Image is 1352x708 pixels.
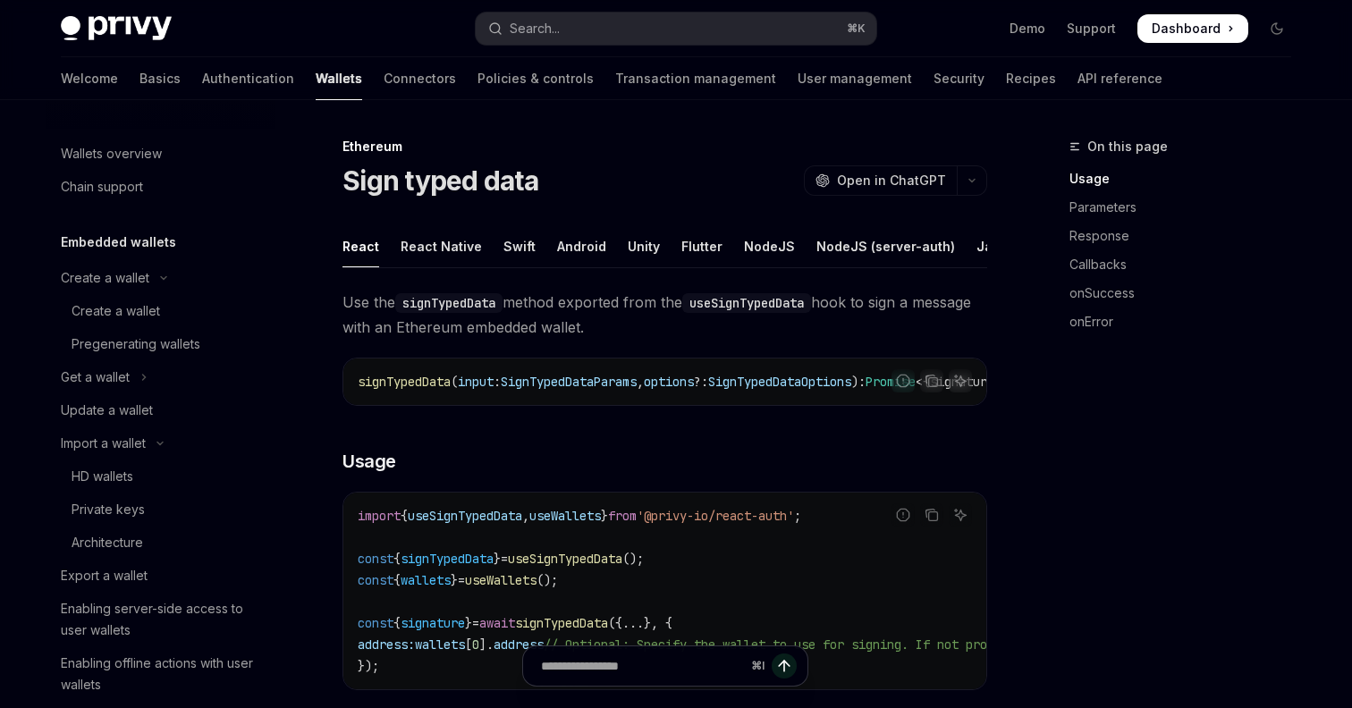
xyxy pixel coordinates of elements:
span: useSignTypedData [408,508,522,524]
a: Chain support [46,171,275,203]
a: Update a wallet [46,394,275,426]
div: Chain support [61,176,143,198]
span: ): [851,374,866,390]
a: Enabling server-side access to user wallets [46,593,275,646]
span: } [451,572,458,588]
div: Create a wallet [61,267,149,289]
span: useWallets [529,508,601,524]
a: Callbacks [1069,250,1306,279]
div: NodeJS [744,225,795,267]
h5: Embedded wallets [61,232,176,253]
a: Recipes [1006,57,1056,100]
div: Swift [503,225,536,267]
div: Enabling offline actions with user wallets [61,653,265,695]
span: useSignTypedData [508,551,622,567]
a: HD wallets [46,460,275,493]
span: (); [622,551,644,567]
button: Report incorrect code [891,369,915,392]
a: Basics [139,57,181,100]
a: Usage [1069,164,1306,193]
span: { [401,508,408,524]
code: useSignTypedData [682,293,811,313]
span: ]. [479,636,494,653]
div: Pregenerating wallets [72,333,200,355]
div: Update a wallet [61,400,153,421]
a: Response [1069,222,1306,250]
code: signTypedData [395,293,503,313]
div: Get a wallet [61,367,130,388]
span: const [358,551,393,567]
a: Authentication [202,57,294,100]
a: Connectors [384,57,456,100]
span: from [608,508,637,524]
span: = [472,615,479,631]
a: User management [798,57,912,100]
a: Transaction management [615,57,776,100]
a: Enabling offline actions with user wallets [46,647,275,701]
span: [ [465,636,472,653]
span: address [494,636,544,653]
span: < [916,374,923,390]
button: Ask AI [949,369,972,392]
span: } [494,551,501,567]
span: ⌘ K [847,21,866,36]
div: Wallets overview [61,143,162,164]
span: Promise [866,374,916,390]
div: NodeJS (server-auth) [816,225,955,267]
div: React [342,225,379,267]
a: Welcome [61,57,118,100]
button: Toggle dark mode [1263,14,1291,43]
div: Enabling server-side access to user wallets [61,598,265,641]
span: = [458,572,465,588]
span: ({ [608,615,622,631]
span: signTypedData [515,615,608,631]
span: signTypedData [358,374,451,390]
span: ... [622,615,644,631]
span: }, { [644,615,672,631]
a: Demo [1010,20,1045,38]
span: const [358,572,393,588]
div: Flutter [681,225,722,267]
span: wallets [401,572,451,588]
a: onError [1069,308,1306,336]
div: Unity [628,225,660,267]
a: Create a wallet [46,295,275,327]
div: HD wallets [72,466,133,487]
span: = [501,551,508,567]
button: Copy the contents from the code block [920,503,943,527]
span: await [479,615,515,631]
span: options [644,374,694,390]
div: Create a wallet [72,300,160,322]
span: } [465,615,472,631]
div: React Native [401,225,482,267]
button: Ask AI [949,503,972,527]
a: Private keys [46,493,275,526]
button: Toggle Get a wallet section [46,361,275,393]
input: Ask a question... [541,646,744,686]
span: ; [794,508,801,524]
a: API reference [1077,57,1162,100]
button: Toggle Create a wallet section [46,262,275,294]
button: Open search [476,13,876,45]
span: 0 [472,636,479,653]
div: Search... [510,18,560,39]
a: Dashboard [1137,14,1248,43]
span: SignTypedDataParams [501,374,637,390]
a: Architecture [46,527,275,559]
span: Usage [342,449,396,474]
a: Wallets overview [46,138,275,170]
span: signTypedData [401,551,494,567]
span: On this page [1087,136,1168,157]
span: Use the method exported from the hook to sign a message with an Ethereum embedded wallet. [342,290,987,340]
img: dark logo [61,16,172,41]
span: , [637,374,644,390]
button: Copy the contents from the code block [920,369,943,392]
span: '@privy-io/react-auth' [637,508,794,524]
span: Open in ChatGPT [837,172,946,190]
span: signature [401,615,465,631]
span: : [494,374,501,390]
div: Android [557,225,606,267]
div: Ethereum [342,138,987,156]
a: Security [934,57,984,100]
span: , [522,508,529,524]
